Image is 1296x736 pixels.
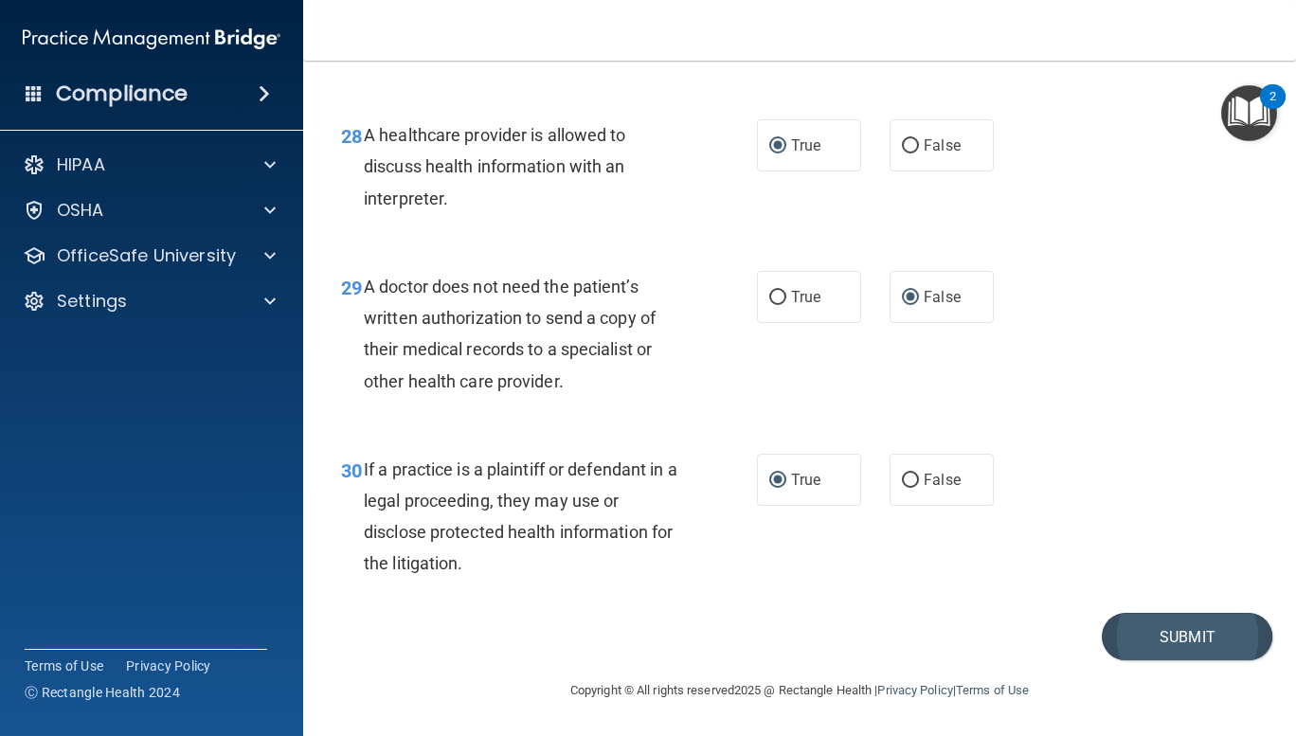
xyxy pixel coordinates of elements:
span: If a practice is a plaintiff or defendant in a legal proceeding, they may use or disclose protect... [364,459,677,574]
input: False [902,139,919,153]
input: True [769,474,786,488]
input: False [902,474,919,488]
span: 28 [341,125,362,148]
span: False [924,471,961,489]
a: Terms of Use [25,656,103,675]
span: True [791,288,820,306]
img: PMB logo [23,20,280,58]
a: HIPAA [23,153,276,176]
span: True [791,136,820,154]
span: A healthcare provider is allowed to discuss health information with an interpreter. [364,125,626,207]
a: Terms of Use [956,683,1029,697]
p: OfficeSafe University [57,244,236,267]
p: Settings [57,290,127,313]
p: OSHA [57,199,104,222]
input: True [769,291,786,305]
a: Privacy Policy [126,656,211,675]
div: Copyright © All rights reserved 2025 @ Rectangle Health | | [454,660,1145,721]
span: Ⓒ Rectangle Health 2024 [25,683,180,702]
span: False [924,136,961,154]
button: Open Resource Center, 2 new notifications [1221,85,1277,141]
a: Settings [23,290,276,313]
span: A doctor does not need the patient’s written authorization to send a copy of their medical record... [364,277,656,391]
button: Submit [1102,613,1272,661]
span: False [924,288,961,306]
a: Privacy Policy [877,683,952,697]
input: True [769,139,786,153]
h4: Compliance [56,81,188,107]
a: OfficeSafe University [23,244,276,267]
span: 29 [341,277,362,299]
input: False [902,291,919,305]
div: 2 [1269,97,1276,121]
span: True [791,471,820,489]
a: OSHA [23,199,276,222]
p: HIPAA [57,153,105,176]
span: 30 [341,459,362,482]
